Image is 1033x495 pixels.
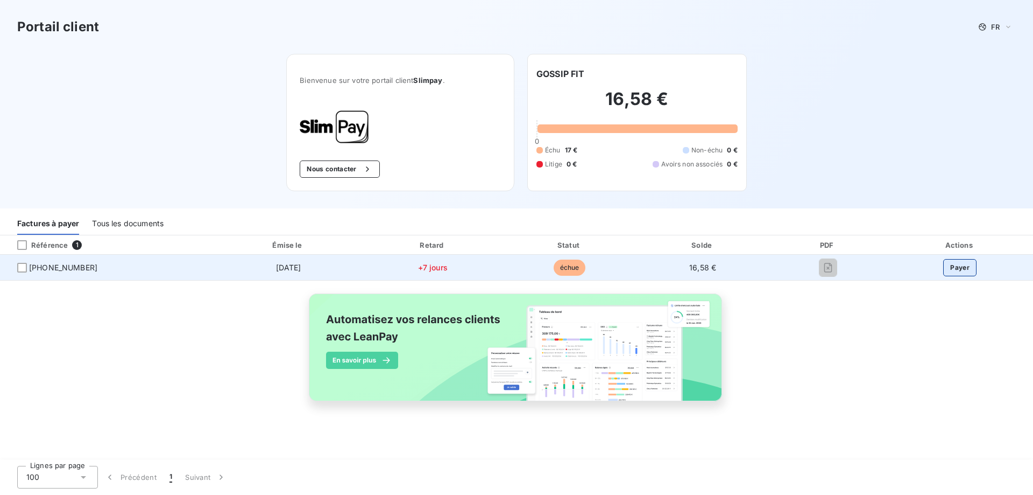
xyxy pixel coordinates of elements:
div: Factures à payer [17,212,79,235]
div: Tous les documents [92,212,164,235]
span: échue [554,260,586,276]
img: banner [299,287,734,420]
span: Non-échu [691,145,723,155]
div: Émise le [215,240,362,250]
span: 16,58 € [689,263,716,272]
div: PDF [771,240,885,250]
span: 0 € [727,159,737,169]
button: 1 [163,466,179,489]
span: [PHONE_NUMBER] [29,262,97,273]
div: Statut [504,240,635,250]
span: Litige [545,159,562,169]
span: 0 € [727,145,737,155]
h6: GOSSIP FIT [536,67,585,80]
span: FR [991,23,1000,31]
span: 17 € [565,145,578,155]
span: +7 jours [418,263,448,272]
span: Échu [545,145,561,155]
div: Actions [889,240,1031,250]
span: 0 [535,137,539,145]
span: 0 € [567,159,577,169]
div: Référence [9,240,68,250]
span: 100 [26,472,39,483]
img: Company logo [300,110,369,143]
span: [DATE] [276,263,301,272]
h3: Portail client [17,17,99,37]
button: Payer [943,259,977,276]
div: Solde [639,240,767,250]
div: Retard [366,240,500,250]
button: Nous contacter [300,161,379,178]
button: Suivant [179,466,233,489]
span: 1 [169,472,172,483]
button: Précédent [98,466,163,489]
h2: 16,58 € [536,88,738,121]
span: 1 [72,240,82,250]
span: Avoirs non associés [661,159,723,169]
span: Bienvenue sur votre portail client . [300,76,501,85]
span: Slimpay [413,76,442,85]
